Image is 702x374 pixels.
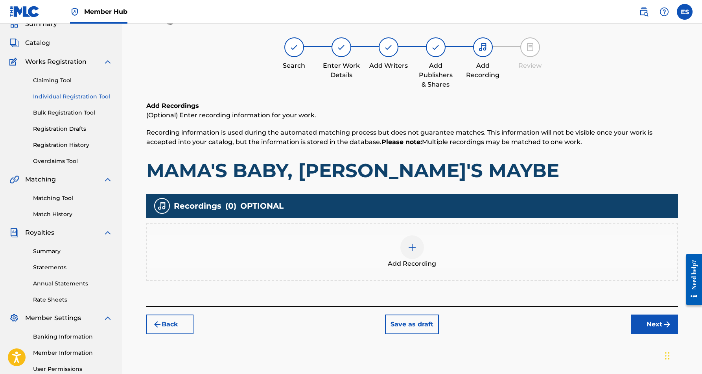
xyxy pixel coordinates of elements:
[9,38,50,48] a: CatalogCatalog
[103,313,112,323] img: expand
[70,7,79,17] img: Top Rightsholder
[103,228,112,237] img: expand
[289,43,299,52] img: step indicator icon for Search
[146,101,678,111] h6: Add Recordings
[33,247,112,256] a: Summary
[9,57,20,67] img: Works Registration
[431,43,440,52] img: step indicator icon for Add Publishers & Shares
[275,61,314,70] div: Search
[146,129,652,146] span: Recording information is used during the automated matching process but does not guarantee matche...
[9,19,19,29] img: Summary
[662,320,672,329] img: f7272a7cc735f4ea7f67.svg
[33,210,112,218] a: Match History
[33,125,112,133] a: Registration Drafts
[33,93,112,101] a: Individual Registration Tool
[322,61,361,80] div: Enter Work Details
[510,61,550,70] div: Review
[9,228,19,237] img: Royalties
[25,38,50,48] span: Catalog
[388,259,436,268] span: Add Recording
[25,228,54,237] span: Royalties
[385,315,439,334] button: Save as draft
[663,336,702,374] iframe: Chat Widget
[384,43,393,52] img: step indicator icon for Add Writers
[478,43,488,52] img: step indicator icon for Add Recording
[146,111,316,119] span: (Optional) Enter recording information for your work.
[25,19,57,29] span: Summary
[381,138,422,146] strong: Please note:
[9,313,19,323] img: Member Settings
[525,43,535,52] img: step indicator icon for Review
[240,200,284,212] span: OPTIONAL
[369,61,408,70] div: Add Writers
[33,76,112,85] a: Claiming Tool
[636,4,652,20] a: Public Search
[25,175,56,184] span: Matching
[656,4,672,20] div: Help
[33,109,112,117] a: Bulk Registration Tool
[103,57,112,67] img: expand
[665,344,670,368] div: Drag
[25,313,81,323] span: Member Settings
[84,7,127,16] span: Member Hub
[9,6,40,17] img: MLC Logo
[33,296,112,304] a: Rate Sheets
[677,4,693,20] div: User Menu
[33,280,112,288] a: Annual Statements
[33,365,112,373] a: User Permissions
[416,61,455,89] div: Add Publishers & Shares
[33,141,112,149] a: Registration History
[639,7,649,17] img: search
[33,263,112,272] a: Statements
[33,157,112,165] a: Overclaims Tool
[9,38,19,48] img: Catalog
[157,201,167,211] img: recording
[9,175,19,184] img: Matching
[25,57,87,67] span: Works Registration
[463,61,503,80] div: Add Recording
[33,194,112,202] a: Matching Tool
[225,200,236,212] span: ( 0 )
[9,19,57,29] a: SummarySummary
[680,247,702,312] iframe: Resource Center
[153,320,162,329] img: 7ee5dd4eb1f8a8e3ef2f.svg
[33,349,112,357] a: Member Information
[146,159,678,182] h1: MAMA'S BABY, [PERSON_NAME]'S MAYBE
[146,315,193,334] button: Back
[174,200,221,212] span: Recordings
[103,175,112,184] img: expand
[337,43,346,52] img: step indicator icon for Enter Work Details
[33,333,112,341] a: Banking Information
[407,243,417,252] img: add
[631,315,678,334] button: Next
[660,7,669,17] img: help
